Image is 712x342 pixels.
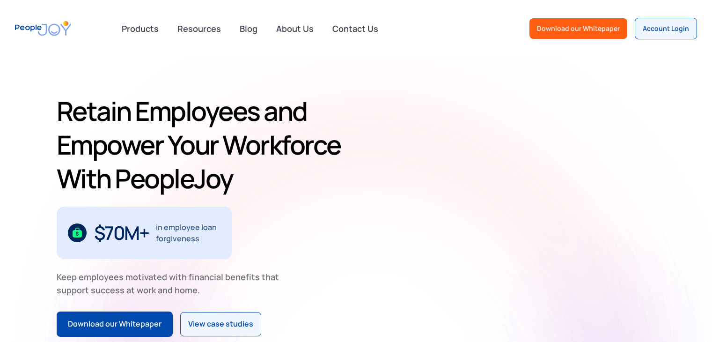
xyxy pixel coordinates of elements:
div: $70M+ [94,225,149,240]
div: in employee loan forgiveness [156,222,221,244]
a: home [15,15,71,42]
a: Download our Whitepaper [529,18,627,39]
div: Download our Whitepaper [68,318,161,330]
div: Keep employees motivated with financial benefits that support success at work and home. [57,270,287,297]
a: Account Login [635,18,697,39]
a: Resources [172,18,227,39]
div: Products [116,19,164,38]
a: About Us [271,18,319,39]
div: Download our Whitepaper [537,24,620,33]
h1: Retain Employees and Empower Your Workforce With PeopleJoy [57,94,352,195]
div: Account Login [643,24,689,33]
a: Blog [234,18,263,39]
div: 1 / 3 [57,207,232,259]
div: View case studies [188,318,253,330]
a: Download our Whitepaper [57,312,173,337]
a: Contact Us [327,18,384,39]
a: View case studies [180,312,261,336]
